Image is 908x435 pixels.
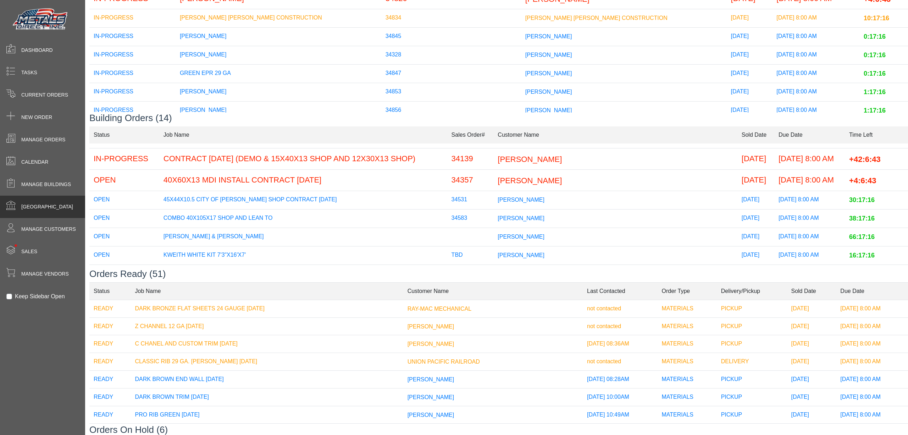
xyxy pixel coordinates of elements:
td: DARK BRONZE FLAT SHEETS 24 GAUGE [DATE] [131,300,403,317]
td: [DATE] [727,28,773,46]
td: [DATE] 8:00 AM [772,46,859,65]
td: TBD [447,246,494,265]
span: [PERSON_NAME] [525,89,572,95]
td: 34357 [447,170,494,191]
td: [PERSON_NAME] [PERSON_NAME] CONSTRUCTION [176,9,381,28]
td: [DATE] 8:00 AM [772,28,859,46]
td: MATERIALS [657,300,716,317]
td: GREEN EPR 29 GA [176,65,381,83]
span: 66:17:16 [849,233,875,240]
td: PICKUP [717,317,787,335]
td: [DATE] [737,148,774,170]
td: MATERIALS [657,335,716,353]
td: Last Contacted [583,282,657,300]
td: 45X44X10.5 CITY OF [PERSON_NAME] SHOP CONTRACT [DATE] [159,191,447,209]
td: [DATE] 8:00 AM [774,228,845,246]
span: 10:17:16 [864,15,889,22]
td: [DATE] 8:00 AM [836,353,908,371]
td: [DATE] [737,246,774,265]
span: [PERSON_NAME] [408,394,454,400]
td: Order Type [657,282,716,300]
td: 34328 [381,46,521,65]
td: [DATE] [727,83,773,102]
td: 34531 [447,191,494,209]
td: Status [89,126,159,143]
span: [PERSON_NAME] [408,412,454,418]
span: [PERSON_NAME] [408,323,454,329]
td: OPEN [89,170,159,191]
td: READY [89,353,131,371]
td: IN-PROGRESS [89,83,176,102]
td: [DATE] 8:00 AM [836,335,908,353]
span: Calendar [21,158,48,166]
td: [DATE] 8:00 AM [774,191,845,209]
td: [DATE] 8:00 AM [774,148,845,170]
td: MATERIALS [657,353,716,371]
td: Sold Date [737,126,774,143]
span: Tasks [21,69,37,76]
td: 34834 [381,9,521,28]
span: 16:17:16 [849,252,875,259]
span: [PERSON_NAME] [498,215,544,221]
h3: Orders Ready (51) [89,268,908,279]
td: [DATE] 8:00 AM [774,170,845,191]
span: [PERSON_NAME] [525,52,572,58]
h3: Building Orders (14) [89,113,908,124]
td: Due Date [774,126,845,143]
span: 0:17:16 [864,51,886,59]
td: IN-PROGRESS [89,9,176,28]
span: +42:6:43 [849,155,881,164]
span: 1:17:16 [864,88,886,96]
td: Sold Date [787,282,836,300]
td: [PERSON_NAME] & [PERSON_NAME] [159,228,447,246]
span: [PERSON_NAME] [525,70,572,76]
td: [DATE] 8:00 AM [772,9,859,28]
td: [DATE] [787,300,836,317]
span: Current Orders [21,91,68,99]
td: [DATE] [787,388,836,406]
td: 34801 [447,265,494,283]
td: [DATE] [787,353,836,371]
td: [DATE] 8:00 AM [772,83,859,102]
span: [PERSON_NAME] [525,107,572,113]
td: 34583 [447,209,494,228]
td: 34139 [447,148,494,170]
span: Sales [21,248,37,255]
span: [GEOGRAPHIC_DATA] [21,203,73,211]
span: Manage Vendors [21,270,69,278]
td: Delivery/Pickup [717,282,787,300]
td: DARK BROWN END WALL [DATE] [131,371,403,388]
td: [DATE] [727,102,773,120]
td: READY [89,388,131,406]
td: [DATE] [787,406,836,424]
span: [PERSON_NAME] [408,341,454,347]
td: [PERSON_NAME] [176,102,381,120]
span: 1:17:16 [864,107,886,114]
td: [DATE] 08:28AM [583,371,657,388]
td: OPEN [89,209,159,228]
img: Metals Direct Inc Logo [11,6,71,33]
td: [DATE] [727,46,773,65]
td: Job Name [159,126,447,143]
span: [PERSON_NAME] [PERSON_NAME] CONSTRUCTION [525,15,668,21]
td: READY [89,317,131,335]
td: PICKUP [717,406,787,424]
td: DELIVERY [717,353,787,371]
td: Job Name [131,282,403,300]
td: OPEN [89,265,159,283]
td: PICKUP [717,300,787,317]
td: Time Left [845,126,908,143]
td: 40X60X13 MDI INSTALL CONTRACT [DATE] [159,170,447,191]
td: Due Date [836,282,908,300]
span: UNION PACIFIC RAILROAD [408,359,480,365]
span: New Order [21,114,52,121]
td: 34847 [381,65,521,83]
td: IN-PROGRESS [89,28,176,46]
td: not contacted [583,353,657,371]
td: [DATE] [787,371,836,388]
td: CONTRACT [DATE] (DEMO & 15X40X13 SHOP AND 12X30X13 SHOP) [159,148,447,170]
td: READY [89,371,131,388]
td: OPEN [89,228,159,246]
td: [DATE] 8:00 AM [836,300,908,317]
td: CLASSIC RIB 29 GA. [PERSON_NAME] [DATE] [131,353,403,371]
